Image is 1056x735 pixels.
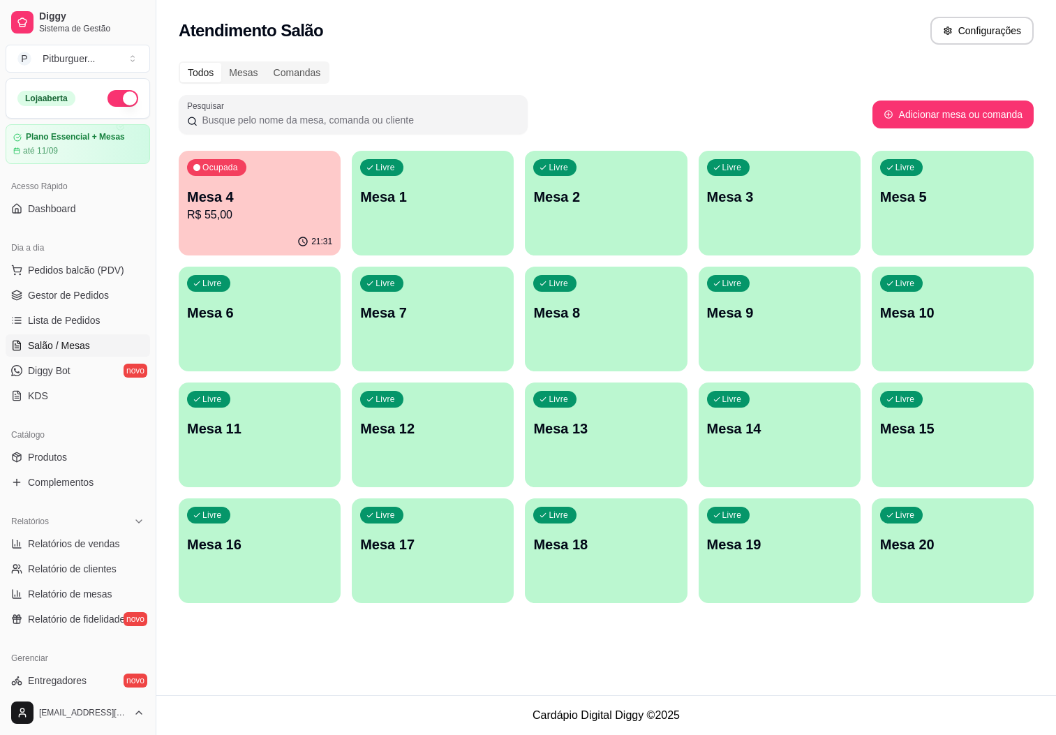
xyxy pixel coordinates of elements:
article: até 11/09 [23,145,58,156]
p: Livre [375,510,395,521]
p: Livre [895,510,915,521]
button: Select a team [6,45,150,73]
button: LivreMesa 12 [352,383,514,487]
p: Livre [722,510,742,521]
button: [EMAIL_ADDRESS][DOMAIN_NAME] [6,696,150,729]
p: Livre [722,394,742,405]
p: Livre [202,394,222,405]
p: Mesa 18 [533,535,678,554]
p: Livre [895,394,915,405]
span: P [17,52,31,66]
span: Dashboard [28,202,76,216]
span: Produtos [28,450,67,464]
span: Salão / Mesas [28,339,90,352]
p: Mesa 5 [880,187,1025,207]
button: LivreMesa 8 [525,267,687,371]
button: LivreMesa 19 [699,498,861,603]
button: Alterar Status [107,90,138,107]
p: Livre [202,278,222,289]
p: Livre [202,510,222,521]
div: Acesso Rápido [6,175,150,198]
p: Livre [375,162,395,173]
p: Mesa 6 [187,303,332,322]
a: Dashboard [6,198,150,220]
span: Relatório de mesas [28,587,112,601]
p: Mesa 14 [707,419,852,438]
div: Todos [180,63,221,82]
p: Livre [895,278,915,289]
a: Gestor de Pedidos [6,284,150,306]
label: Pesquisar [187,100,229,112]
p: Livre [722,162,742,173]
button: LivreMesa 16 [179,498,341,603]
button: LivreMesa 11 [179,383,341,487]
p: Mesa 8 [533,303,678,322]
a: KDS [6,385,150,407]
span: Gestor de Pedidos [28,288,109,302]
span: Relatório de fidelidade [28,612,125,626]
a: Produtos [6,446,150,468]
p: Livre [895,162,915,173]
button: LivreMesa 2 [525,151,687,255]
p: Livre [375,278,395,289]
p: 21:31 [311,236,332,247]
button: LivreMesa 5 [872,151,1034,255]
p: Mesa 4 [187,187,332,207]
button: LivreMesa 6 [179,267,341,371]
p: Ocupada [202,162,238,173]
p: Mesa 11 [187,419,332,438]
button: LivreMesa 18 [525,498,687,603]
span: KDS [28,389,48,403]
button: LivreMesa 1 [352,151,514,255]
p: Mesa 19 [707,535,852,554]
p: Mesa 1 [360,187,505,207]
button: LivreMesa 3 [699,151,861,255]
h2: Atendimento Salão [179,20,323,42]
span: Relatórios de vendas [28,537,120,551]
p: Mesa 17 [360,535,505,554]
p: Mesa 3 [707,187,852,207]
button: LivreMesa 14 [699,383,861,487]
a: Relatório de clientes [6,558,150,580]
span: Relatório de clientes [28,562,117,576]
p: Mesa 10 [880,303,1025,322]
button: LivreMesa 15 [872,383,1034,487]
p: Livre [549,278,568,289]
p: Mesa 7 [360,303,505,322]
a: Plano Essencial + Mesasaté 11/09 [6,124,150,164]
div: Dia a dia [6,237,150,259]
a: Diggy Botnovo [6,359,150,382]
a: DiggySistema de Gestão [6,6,150,39]
span: [EMAIL_ADDRESS][DOMAIN_NAME] [39,707,128,718]
a: Lista de Pedidos [6,309,150,332]
p: Mesa 15 [880,419,1025,438]
button: LivreMesa 10 [872,267,1034,371]
article: Plano Essencial + Mesas [26,132,125,142]
button: Configurações [930,17,1034,45]
p: Livre [549,162,568,173]
button: LivreMesa 13 [525,383,687,487]
span: Sistema de Gestão [39,23,144,34]
span: Relatórios [11,516,49,527]
div: Mesas [221,63,265,82]
a: Relatório de fidelidadenovo [6,608,150,630]
p: Mesa 13 [533,419,678,438]
button: OcupadaMesa 4R$ 55,0021:31 [179,151,341,255]
a: Complementos [6,471,150,493]
div: Loja aberta [17,91,75,106]
button: Adicionar mesa ou comanda [872,101,1034,128]
span: Pedidos balcão (PDV) [28,263,124,277]
footer: Cardápio Digital Diggy © 2025 [156,695,1056,735]
p: Mesa 2 [533,187,678,207]
button: LivreMesa 9 [699,267,861,371]
a: Relatório de mesas [6,583,150,605]
a: Relatórios de vendas [6,533,150,555]
span: Diggy Bot [28,364,70,378]
button: LivreMesa 7 [352,267,514,371]
span: Entregadores [28,674,87,688]
input: Pesquisar [198,113,519,127]
p: Livre [549,510,568,521]
a: Entregadoresnovo [6,669,150,692]
div: Catálogo [6,424,150,446]
p: R$ 55,00 [187,207,332,223]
